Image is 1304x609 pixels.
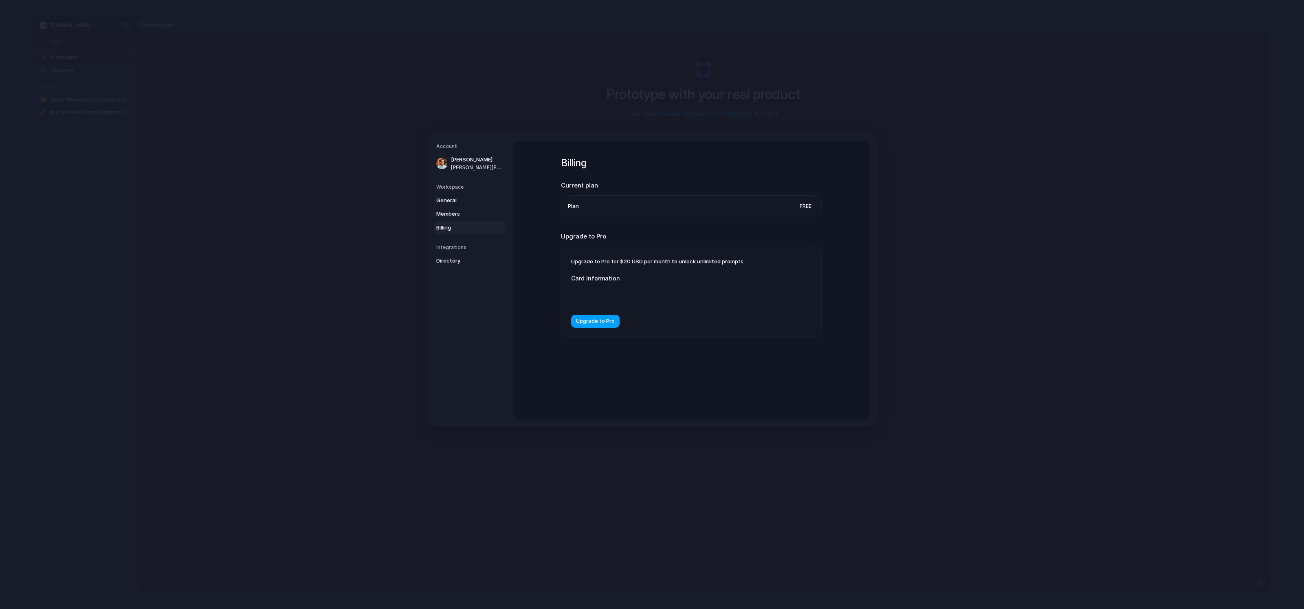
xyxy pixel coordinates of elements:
iframe: Ram för inmatning av säker kortbetalning [578,292,728,300]
h5: Account [436,143,505,150]
a: Billing [434,221,505,234]
a: Members [434,207,505,221]
span: General [436,196,488,204]
span: Free [796,202,815,210]
h5: Integrations [436,244,505,251]
label: Card Information [571,274,734,282]
button: Upgrade to Pro [571,315,620,328]
a: [PERSON_NAME][PERSON_NAME][EMAIL_ADDRESS][DOMAIN_NAME] [434,153,505,174]
h1: Billing [561,156,822,170]
span: [PERSON_NAME] [451,156,503,164]
h2: Upgrade to Pro [561,232,822,241]
a: General [434,194,505,207]
span: Upgrade to Pro [576,317,615,325]
span: Upgrade to Pro for $20 USD per month to unlock unlimited prompts. [571,258,745,265]
span: Members [436,210,488,218]
span: [PERSON_NAME][EMAIL_ADDRESS][DOMAIN_NAME] [451,163,503,171]
span: Plan [568,202,579,210]
span: Directory [436,257,488,265]
a: Directory [434,254,505,267]
h5: Workspace [436,183,505,190]
h2: Current plan [561,181,822,190]
span: Billing [436,223,488,232]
